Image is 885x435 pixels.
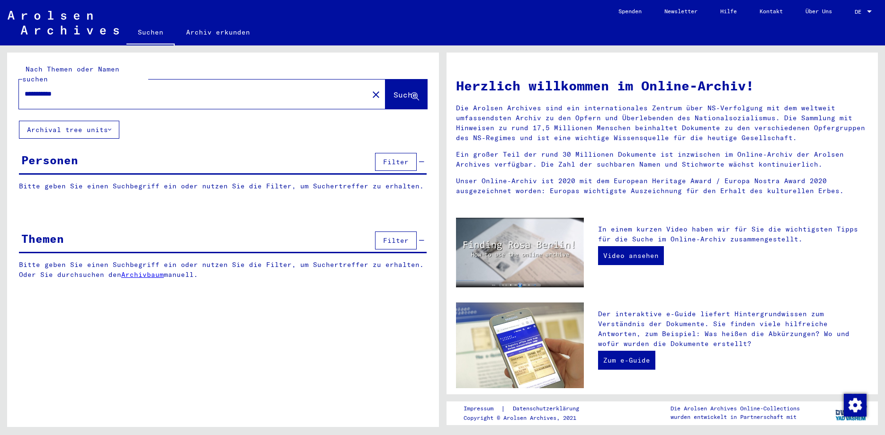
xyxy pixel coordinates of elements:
[670,404,800,413] p: Die Arolsen Archives Online-Collections
[843,393,866,416] div: Zustimmung ändern
[456,103,869,143] p: Die Arolsen Archives sind ein internationales Zentrum über NS-Verfolgung mit dem weltweit umfasse...
[456,218,584,287] img: video.jpg
[367,85,385,104] button: Clear
[121,270,164,279] a: Archivbaum
[464,404,501,414] a: Impressum
[19,121,119,139] button: Archival tree units
[22,65,119,83] mat-label: Nach Themen oder Namen suchen
[456,76,869,96] h1: Herzlich willkommen im Online-Archiv!
[505,404,590,414] a: Datenschutzerklärung
[8,11,119,35] img: Arolsen_neg.svg
[670,413,800,421] p: wurden entwickelt in Partnerschaft mit
[833,401,869,425] img: yv_logo.png
[598,246,664,265] a: Video ansehen
[456,150,869,169] p: Ein großer Teil der rund 30 Millionen Dokumente ist inzwischen im Online-Archiv der Arolsen Archi...
[126,21,175,45] a: Suchen
[456,302,584,388] img: eguide.jpg
[598,351,655,370] a: Zum e-Guide
[19,260,427,280] p: Bitte geben Sie einen Suchbegriff ein oder nutzen Sie die Filter, um Suchertreffer zu erhalten. O...
[19,181,427,191] p: Bitte geben Sie einen Suchbegriff ein oder nutzen Sie die Filter, um Suchertreffer zu erhalten.
[383,158,409,166] span: Filter
[375,153,417,171] button: Filter
[370,89,382,100] mat-icon: close
[375,231,417,249] button: Filter
[175,21,261,44] a: Archiv erkunden
[855,9,865,15] span: DE
[385,80,427,109] button: Suche
[456,176,869,196] p: Unser Online-Archiv ist 2020 mit dem European Heritage Award / Europa Nostra Award 2020 ausgezeic...
[464,414,590,422] p: Copyright © Arolsen Archives, 2021
[393,90,417,99] span: Suche
[383,236,409,245] span: Filter
[844,394,867,417] img: Zustimmung ändern
[21,230,64,247] div: Themen
[464,404,590,414] div: |
[598,309,868,349] p: Der interaktive e-Guide liefert Hintergrundwissen zum Verständnis der Dokumente. Sie finden viele...
[21,151,78,169] div: Personen
[598,224,868,244] p: In einem kurzen Video haben wir für Sie die wichtigsten Tipps für die Suche im Online-Archiv zusa...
